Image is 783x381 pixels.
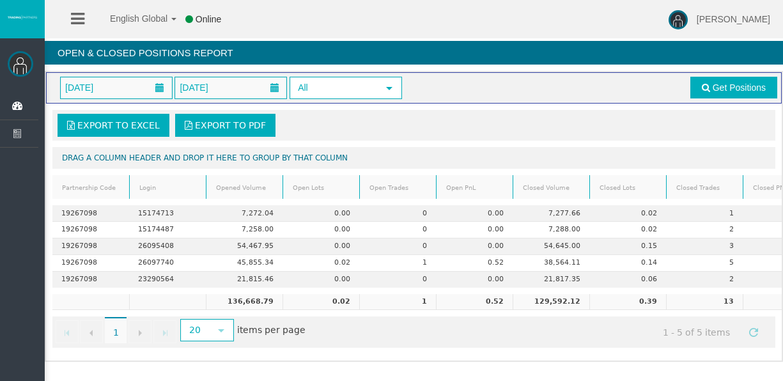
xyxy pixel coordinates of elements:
td: 3 [666,238,743,255]
td: 54,645.00 [513,238,589,255]
span: [DATE] [61,79,97,97]
span: Export to Excel [77,120,160,130]
span: 1 - 5 of 5 items [651,320,742,344]
span: 1 [105,317,127,344]
td: 26095408 [129,238,206,255]
a: Closed Trades [669,179,741,196]
img: logo.svg [6,15,38,20]
td: 0.00 [436,272,513,288]
span: Go to the previous page [86,328,97,338]
td: 1 [359,294,436,311]
span: 20 [182,320,209,340]
td: 54,467.95 [206,238,283,255]
h4: Open & Closed Positions Report [45,41,783,65]
a: Partnership Code [54,179,128,196]
td: 19267098 [52,272,129,288]
span: Go to the next page [135,328,145,338]
td: 21,815.46 [206,272,283,288]
span: [DATE] [176,79,212,97]
span: Export to PDF [195,120,266,130]
td: 2 [666,272,743,288]
td: 0.00 [436,205,513,222]
td: 0.00 [283,205,359,222]
td: 1 [359,255,436,272]
a: Go to the previous page [80,320,103,343]
span: [PERSON_NAME] [697,14,770,24]
span: items per page [177,320,306,341]
td: 0.02 [283,255,359,272]
span: Go to the last page [160,328,170,338]
td: 7,272.04 [206,205,283,222]
a: Closed Lots [592,179,665,196]
td: 19267098 [52,205,129,222]
td: 2 [666,222,743,238]
td: 15174713 [129,205,206,222]
a: Opened Volume [208,179,281,196]
span: Online [196,14,221,24]
td: 0.52 [436,294,513,311]
td: 21,817.35 [513,272,589,288]
td: 19267098 [52,238,129,255]
td: 0.02 [283,294,359,311]
td: 23290564 [129,272,206,288]
td: 0.39 [589,294,666,311]
a: Export to PDF [175,114,275,137]
td: 129,592.12 [513,294,589,311]
div: Drag a column header and drop it here to group by that column [52,147,775,169]
span: Get Positions [713,82,766,93]
td: 1 [666,205,743,222]
td: 0.00 [436,238,513,255]
td: 0 [359,272,436,288]
td: 26097740 [129,255,206,272]
a: Go to the first page [56,320,79,343]
td: 0.06 [589,272,666,288]
td: 0.15 [589,238,666,255]
td: 7,277.66 [513,205,589,222]
td: 0 [359,238,436,255]
td: 13 [666,294,743,311]
a: Export to Excel [58,114,169,137]
a: Open PnL [438,179,511,196]
td: 19267098 [52,222,129,238]
td: 5 [666,255,743,272]
td: 0 [359,222,436,238]
td: 45,855.34 [206,255,283,272]
td: 19267098 [52,255,129,272]
a: Closed Volume [515,179,588,196]
td: 38,564.11 [513,255,589,272]
a: Open Trades [362,179,435,196]
a: Go to the next page [128,320,151,343]
a: Open Lots [285,179,358,196]
span: Refresh [748,327,759,338]
span: select [216,325,226,336]
a: Login [132,179,205,196]
td: 0 [359,205,436,222]
a: Go to the last page [153,320,176,343]
td: 0.02 [589,205,666,222]
td: 0.00 [436,222,513,238]
td: 136,668.79 [206,294,283,311]
td: 0.14 [589,255,666,272]
span: Go to the first page [62,328,72,338]
td: 0.00 [283,272,359,288]
td: 7,288.00 [513,222,589,238]
td: 0.00 [283,222,359,238]
td: 15174487 [129,222,206,238]
td: 0.02 [589,222,666,238]
span: select [384,83,394,93]
td: 0.00 [283,238,359,255]
a: Refresh [743,320,764,342]
td: 7,258.00 [206,222,283,238]
span: English Global [93,13,167,24]
td: 0.52 [436,255,513,272]
span: All [291,78,378,98]
img: user-image [669,10,688,29]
